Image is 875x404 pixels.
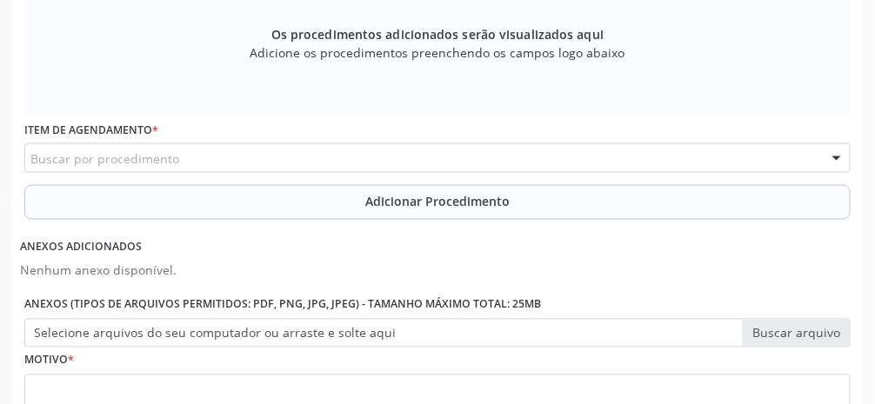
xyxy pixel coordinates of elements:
[30,149,179,168] span: Buscar por procedimento
[271,25,604,43] span: Os procedimentos adicionados serão visualizados aqui
[365,193,510,211] span: Adicionar Procedimento
[24,292,541,319] label: Anexos (Tipos de arquivos permitidos: PDF, PNG, JPG, JPEG) - Tamanho máximo total: 25MB
[20,262,177,280] p: Nenhum anexo disponível.
[24,348,74,374] label: Motivo
[24,117,158,144] label: Item de agendamento
[250,43,625,62] span: Adicione os procedimentos preenchendo os campos logo abaixo
[24,185,851,220] button: Adicionar Procedimento
[20,235,142,262] label: Anexos adicionados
